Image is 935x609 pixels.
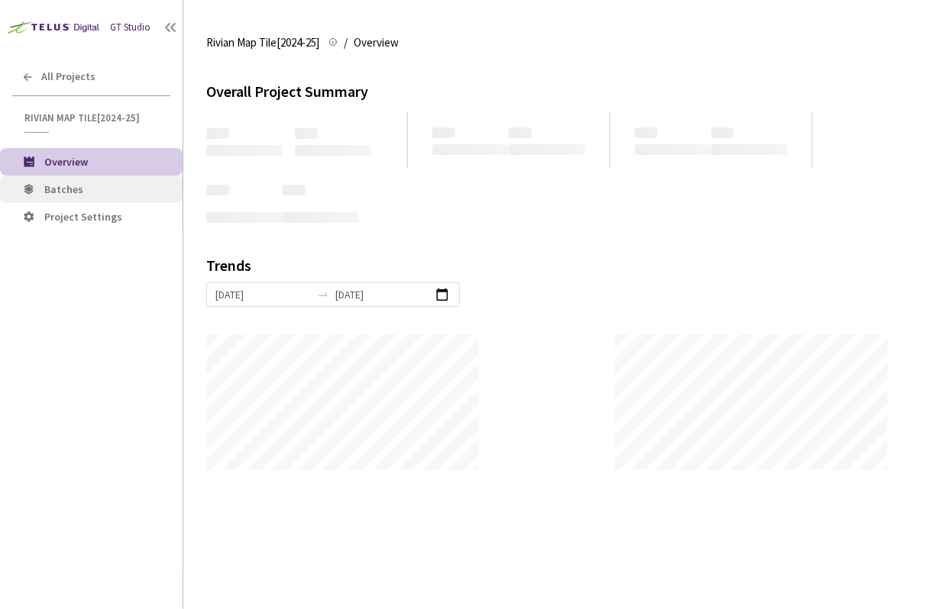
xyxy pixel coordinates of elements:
[283,212,359,223] span: ‌
[635,127,658,138] span: ‌
[206,79,912,103] div: Overall Project Summary
[509,144,585,155] span: ‌
[317,288,329,301] span: swap-right
[711,127,734,138] span: ‌
[635,144,711,155] span: ‌
[344,34,348,52] li: /
[711,144,788,155] span: ‌
[354,34,399,52] span: Overview
[206,185,229,195] span: ‌
[283,185,306,195] span: ‌
[44,182,83,196] span: Batches
[24,111,161,124] span: Rivian Map Tile[2024-25]
[432,127,455,138] span: ‌
[206,145,283,156] span: ‌
[432,144,509,155] span: ‌
[295,128,318,139] span: ‌
[215,286,311,303] input: Start date
[317,288,329,301] span: to
[335,286,431,303] input: End date
[206,212,283,223] span: ‌
[509,127,532,138] span: ‌
[41,70,95,83] span: All Projects
[206,34,319,52] span: Rivian Map Tile[2024-25]
[44,155,88,169] span: Overview
[44,210,122,224] span: Project Settings
[206,128,229,139] span: ‌
[206,258,891,282] div: Trends
[110,20,150,35] div: GT Studio
[295,145,371,156] span: ‌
